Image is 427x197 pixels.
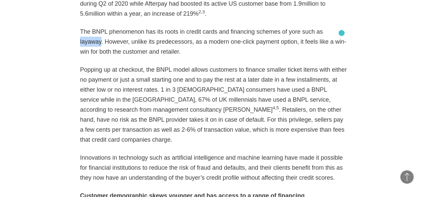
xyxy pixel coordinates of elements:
button: Back to Top [400,170,414,184]
sup: 2,3 [198,9,205,14]
sup: 4,5 [273,105,279,110]
p: Innovations in technology such as artificial intelligence and machine learning have made it possi... [80,153,347,183]
p: The BNPL phenomenon has its roots in credit cards and financing schemes of yore such as layaway. ... [80,27,347,57]
p: Popping up at checkout, the BNPL model allows customers to finance smaller ticket items with eith... [80,65,347,145]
